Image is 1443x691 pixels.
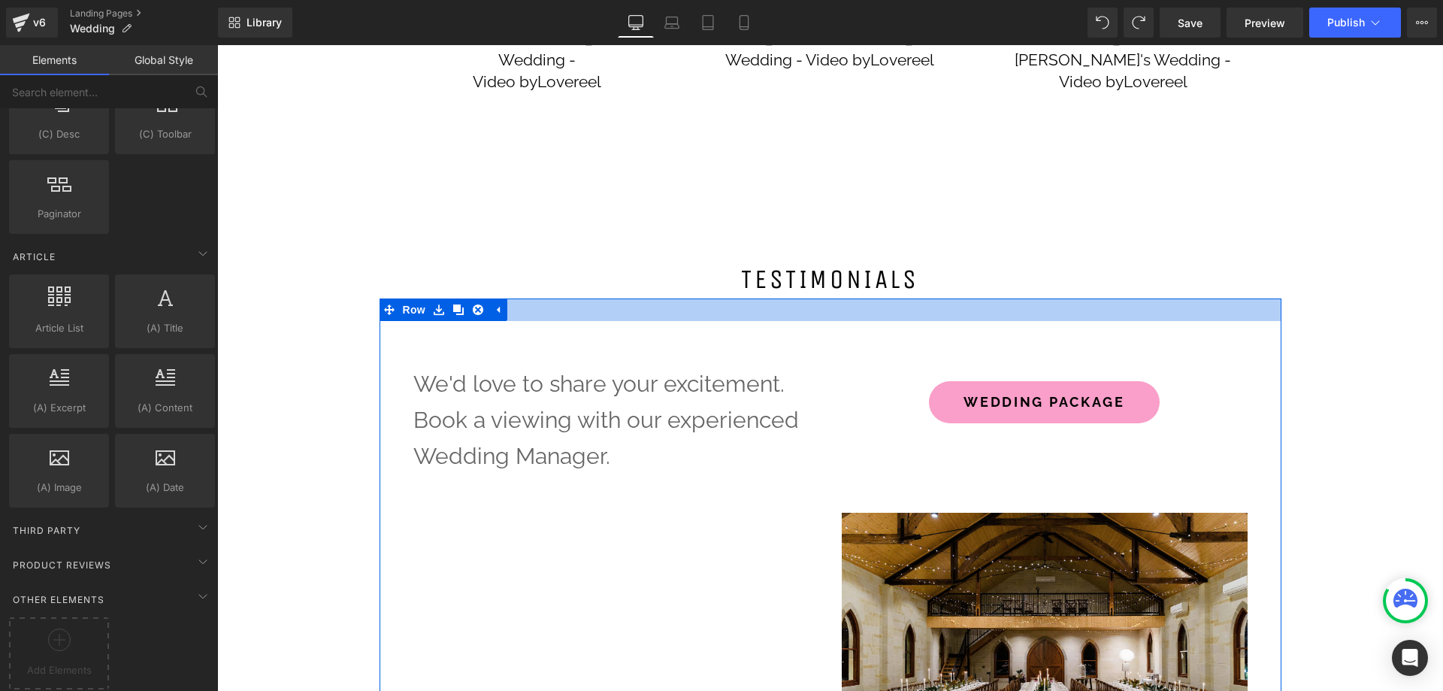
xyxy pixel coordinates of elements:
span: Preview [1245,15,1285,31]
a: Desktop [618,8,654,38]
span: (A) Excerpt [14,400,104,416]
h2: Video by [770,26,1041,48]
a: Global Style [109,45,218,75]
a: Lovereel [906,27,970,46]
span: (A) Title [119,320,210,336]
button: Redo [1124,8,1154,38]
a: Tablet [690,8,726,38]
h2: Video by [185,26,455,48]
p: Book a viewing with our experienced Wedding Manager. [196,357,602,429]
span: Add Elements [13,662,105,678]
p: We'd love to share your excitement. [196,321,602,357]
span: Other Elements [11,593,106,607]
div: v6 [30,13,49,32]
a: v6 [6,8,58,38]
a: Save row [212,253,231,276]
span: (C) Desc [14,126,104,142]
span: Library [247,16,282,29]
a: Remove Row [251,253,271,276]
a: Preview [1227,8,1303,38]
span: Row [182,253,212,276]
span: Article [11,250,57,264]
button: Publish [1309,8,1401,38]
span: Article List [14,320,104,336]
a: New Library [218,8,292,38]
a: Lovereel [320,27,384,46]
span: Third Party [11,523,82,538]
a: Clone Row [231,253,251,276]
span: (A) Image [14,480,104,496]
a: Laptop [654,8,690,38]
span: Wedding [70,23,115,35]
span: Product Reviews [11,558,113,572]
a: Landing Pages [70,8,218,20]
a: Lovereel [653,5,717,24]
a: Expand / Collapse [271,253,290,276]
span: Save [1178,15,1202,31]
a: Mobile [726,8,762,38]
button: Undo [1088,8,1118,38]
span: (C) Toolbar [119,126,210,142]
span: Publish [1327,17,1365,29]
button: More [1407,8,1437,38]
div: Open Intercom Messenger [1392,640,1428,676]
span: Paginator [14,206,104,222]
span: (A) Content [119,400,210,416]
a: WEDDING PACKAGE [712,336,942,379]
span: WEDDING PACKAGE [746,349,908,365]
span: (A) Date [119,480,210,496]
